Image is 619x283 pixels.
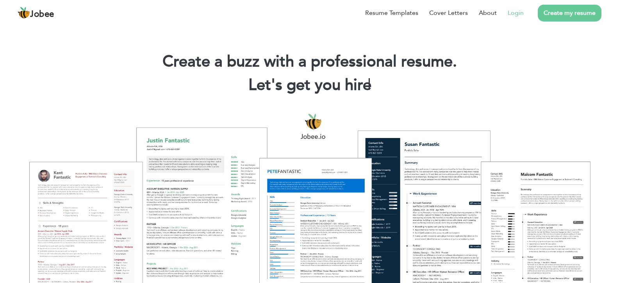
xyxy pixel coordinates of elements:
img: jobee.io [18,7,30,19]
h1: Create a buzz with a professional resume. [12,52,607,72]
a: Resume Templates [365,8,418,18]
a: Cover Letters [429,8,468,18]
a: About [479,8,497,18]
h2: Let's [12,75,607,95]
span: get you hire [287,74,371,96]
a: Create my resume [538,5,601,21]
span: | [367,74,371,96]
a: Login [508,8,524,18]
span: Jobee [30,10,54,19]
a: Jobee [18,7,54,19]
